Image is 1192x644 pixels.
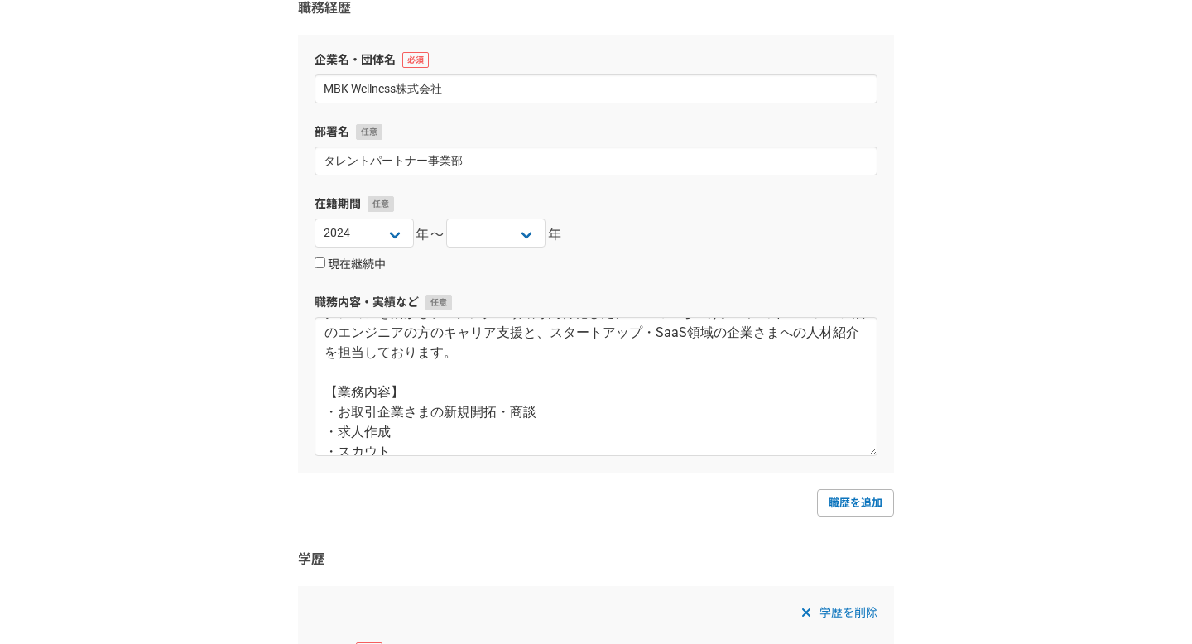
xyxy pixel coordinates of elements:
label: 在籍期間 [315,195,877,213]
span: 年〜 [416,225,445,245]
input: エニィクルー株式会社 [315,74,877,103]
label: 職務内容・実績など [315,294,877,311]
label: 現在継続中 [315,257,386,272]
span: 学歴を削除 [819,603,877,622]
input: 現在継続中 [315,257,325,268]
h3: 学歴 [298,550,894,570]
label: 部署名 [315,123,877,141]
input: 開発2部 [315,147,877,175]
label: 企業名・団体名 [315,51,877,69]
a: 職歴を追加 [817,489,894,516]
span: 年 [548,225,563,245]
